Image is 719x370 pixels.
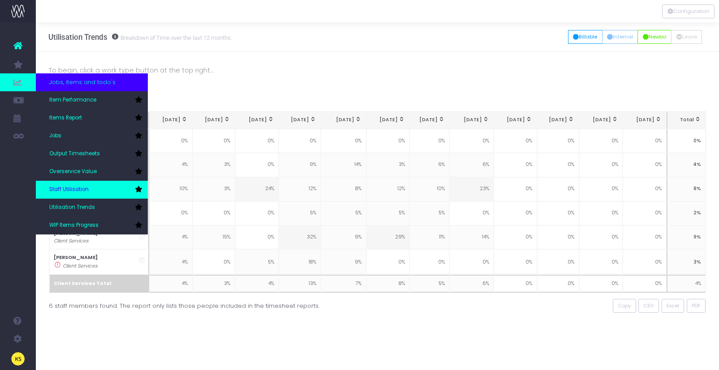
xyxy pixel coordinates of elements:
[366,153,409,177] td: 3%
[579,153,623,177] td: 0%
[366,177,409,201] td: 12%
[49,78,116,87] span: Jobs, items and todo's
[326,116,362,123] div: [DATE]
[49,168,97,176] span: Overservice Value
[409,275,449,293] td: 5%
[537,275,579,293] td: 0%
[366,129,409,153] td: 0%
[49,204,95,212] span: Utilisation Trends
[149,275,192,293] td: 4%
[235,201,279,225] td: 0%
[414,116,445,123] div: [DATE]
[449,249,494,275] td: 0%
[662,4,715,18] div: Vertical button group
[494,249,537,275] td: 0%
[623,249,667,275] td: 0%
[449,201,494,225] td: 0%
[36,109,148,127] a: Items Report
[235,129,279,153] td: 0%
[613,299,636,313] button: Copy
[409,111,449,129] th: Jul 25: activate to sort column ascending
[279,111,321,129] th: Apr 25: activate to sort column ascending
[193,111,235,129] th: Feb 25: activate to sort column ascending
[537,225,579,250] td: 0%
[623,201,667,225] td: 0%
[149,201,192,225] td: 0%
[366,225,409,250] td: 29%
[240,116,274,123] div: [DATE]
[537,177,579,201] td: 0%
[279,201,321,225] td: 5%
[494,177,537,201] td: 0%
[321,225,366,250] td: 9%
[449,153,494,177] td: 6%
[366,249,409,275] td: 0%
[494,225,537,250] td: 0%
[667,129,706,153] td: 0%
[63,263,98,270] i: Client Services
[494,129,537,153] td: 0%
[36,181,148,199] a: Staff Utilisation
[537,201,579,225] td: 0%
[667,225,706,250] td: 9%
[537,111,579,129] th: Oct 25: activate to sort column ascending
[449,275,494,293] td: 6%
[366,201,409,225] td: 5%
[667,201,706,225] td: 2%
[449,129,494,153] td: 0%
[321,153,366,177] td: 14%
[637,30,672,44] button: Newbiz
[49,150,100,158] span: Output Timesheets
[568,30,603,44] button: Billable
[193,153,235,177] td: 3%
[54,254,98,261] strong: [PERSON_NAME]
[49,299,371,310] div: 6 staff members found. The report only lists those people included in the timesheet reports.
[149,111,192,129] th: Jan 25: activate to sort column ascending
[118,33,232,42] small: Breakdown of Time over the last 12 months.
[193,275,235,293] td: 3%
[579,201,623,225] td: 0%
[36,127,148,145] a: Jobs
[638,299,659,313] button: CSV
[579,129,623,153] td: 0%
[623,111,667,129] th: Dec 25: activate to sort column ascending
[279,249,321,275] td: 18%
[36,91,148,109] a: Item Performance
[149,249,192,275] td: 4%
[193,249,235,275] td: 0%
[579,111,623,129] th: Nov 25: activate to sort column ascending
[449,177,494,201] td: 23%
[279,275,321,293] td: 13%
[49,221,99,230] span: WIP Items Progress
[537,129,579,153] td: 0%
[235,177,279,201] td: 24%
[449,111,494,129] th: Aug 25: activate to sort column ascending
[579,275,623,293] td: 0%
[279,153,321,177] td: 9%
[628,116,662,123] div: [DATE]
[579,177,623,201] td: 0%
[584,116,618,123] div: [DATE]
[235,111,279,129] th: Mar 25: activate to sort column ascending
[193,225,235,250] td: 15%
[671,30,702,44] button: Leave
[499,116,532,123] div: [DATE]
[321,177,366,201] td: 8%
[149,177,192,201] td: 10%
[494,111,537,129] th: Sep 25: activate to sort column ascending
[49,132,61,140] span: Jobs
[193,129,235,153] td: 0%
[36,199,148,217] a: Utilisation Trends
[409,129,449,153] td: 0%
[49,94,706,102] h3: Heatmap
[36,217,148,234] a: WIP Items Progress
[623,129,667,153] td: 0%
[49,186,89,194] span: Staff Utilisation
[409,153,449,177] td: 6%
[235,275,279,293] td: 4%
[667,249,706,275] td: 3%
[235,249,279,275] td: 5%
[279,177,321,201] td: 12%
[409,201,449,225] td: 5%
[662,299,685,313] button: Excel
